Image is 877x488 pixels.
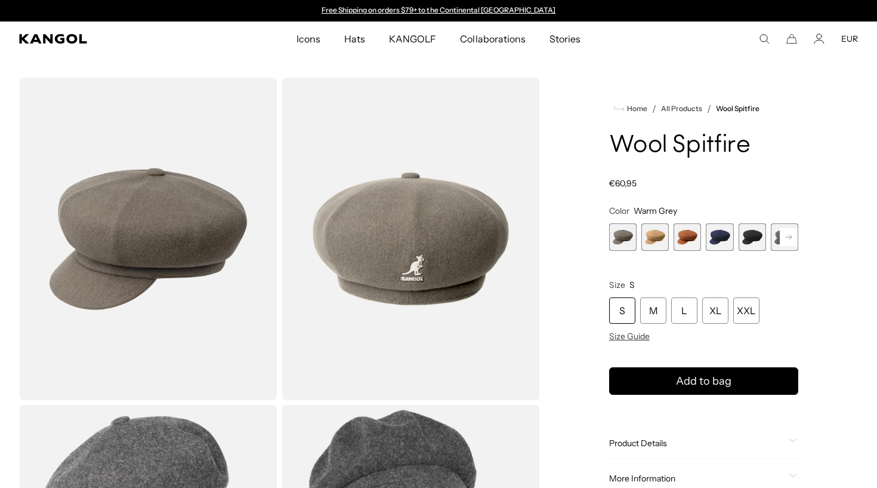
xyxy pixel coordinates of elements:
[674,223,701,251] div: 3 of 8
[841,33,858,44] button: EUR
[674,223,701,251] label: Mahogany
[549,22,580,56] span: Stories
[771,223,798,251] label: Dark Flannel
[285,22,332,56] a: Icons
[316,6,561,16] slideshow-component: Announcement bar
[702,102,711,116] li: /
[609,205,629,216] span: Color
[609,102,798,116] nav: breadcrumbs
[448,22,537,56] a: Collaborations
[733,297,759,324] div: XXL
[625,105,647,113] span: Home
[609,473,784,484] span: More Information
[634,205,677,216] span: Warm Grey
[609,223,637,251] div: 1 of 8
[706,223,733,251] div: 4 of 8
[538,22,592,56] a: Stories
[609,438,784,449] span: Product Details
[647,102,656,116] li: /
[19,34,196,44] a: Kangol
[316,6,561,16] div: Announcement
[614,103,647,114] a: Home
[297,22,320,56] span: Icons
[609,223,637,251] label: Warm Grey
[316,6,561,16] div: 1 of 2
[759,33,770,44] summary: Search here
[609,331,650,342] span: Size Guide
[661,105,702,113] a: All Products
[460,22,525,56] span: Collaborations
[671,297,697,324] div: L
[629,280,635,290] span: S
[609,367,798,395] button: Add to bag
[389,22,436,56] span: KANGOLF
[609,178,637,189] span: €60,95
[641,223,669,251] label: Camel
[641,223,669,251] div: 2 of 8
[609,297,635,324] div: S
[640,297,666,324] div: M
[739,223,766,251] div: 5 of 8
[716,105,759,113] a: Wool Spitfire
[332,22,377,56] a: Hats
[739,223,766,251] label: Black
[771,223,798,251] div: 6 of 8
[706,223,733,251] label: Navy
[19,78,277,400] img: color-warm-grey
[377,22,448,56] a: KANGOLF
[344,22,365,56] span: Hats
[786,33,797,44] button: Cart
[282,78,539,400] img: color-warm-grey
[814,33,824,44] a: Account
[609,133,798,159] h1: Wool Spitfire
[609,280,625,290] span: Size
[676,373,731,389] span: Add to bag
[702,297,728,324] div: XL
[322,5,556,14] a: Free Shipping on orders $79+ to the Continental [GEOGRAPHIC_DATA]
